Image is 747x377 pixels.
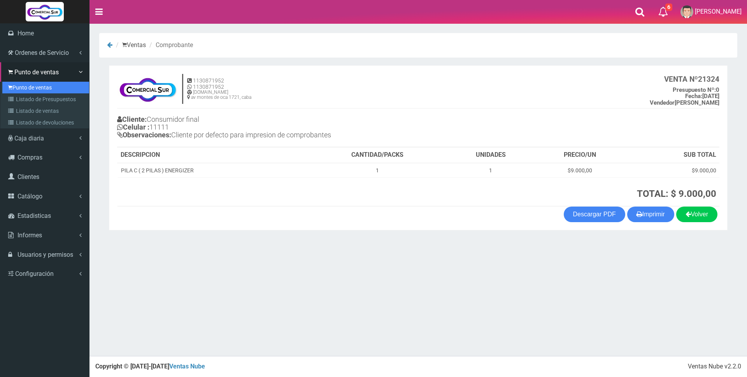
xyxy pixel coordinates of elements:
span: Usuarios y permisos [18,251,73,258]
th: PRECIO/UN [534,147,626,163]
td: 1 [447,163,534,178]
a: Volver [676,207,717,222]
h4: Consumidor final 11111 Cliente por defecto para impresion de comprobantes [117,114,418,142]
b: Observaciones: [117,131,171,139]
li: Ventas [114,41,146,50]
li: Comprobante [147,41,193,50]
div: Ventas Nube v2.2.0 [688,362,741,371]
strong: VENTA Nº [664,75,698,84]
th: SUB TOTAL [626,147,720,163]
h6: [DOMAIN_NAME] av montes de oca 1721, caba [187,90,251,100]
th: UNIDADES [447,147,534,163]
th: DESCRIPCION [117,147,308,163]
a: Listado de devoluciones [2,117,89,128]
strong: TOTAL: $ 9.000,00 [637,188,716,199]
img: User Image [680,5,693,18]
td: 1 [308,163,447,178]
span: Compras [18,154,42,161]
a: Listado de ventas [2,105,89,117]
a: Descargar PDF [564,207,625,222]
span: 6 [665,4,672,11]
span: Configuración [15,270,54,277]
b: Celular : [117,123,149,131]
img: Logo grande [26,2,64,21]
strong: Copyright © [DATE]-[DATE] [95,363,205,370]
b: Cliente: [117,115,147,123]
td: PILA C ( 2 PILAS ) ENERGIZER [117,163,308,178]
span: Catálogo [18,193,42,200]
span: Estadisticas [18,212,51,219]
a: Listado de Presupuestos [2,93,89,105]
span: Ordenes de Servicio [15,49,69,56]
button: Imprimir [627,207,674,222]
strong: Vendedor [650,99,675,106]
b: [PERSON_NAME] [650,99,719,106]
b: [DATE] [685,93,719,100]
span: Caja diaria [14,135,44,142]
a: Punto de ventas [2,82,89,93]
td: $9.000,00 [626,163,720,178]
h5: 1130871952 1130871952 [187,78,251,90]
span: Informes [18,231,42,239]
b: 21324 [664,75,719,84]
strong: Presupuesto Nº: [673,86,716,93]
a: Ventas Nube [169,363,205,370]
span: Home [18,30,34,37]
b: 0 [673,86,719,93]
span: [PERSON_NAME] [695,8,742,15]
img: f695dc5f3a855ddc19300c990e0c55a2.jpg [117,74,178,105]
td: $9.000,00 [534,163,626,178]
span: Punto de ventas [14,68,59,76]
span: Clientes [18,173,39,181]
strong: Fecha: [685,93,702,100]
th: CANTIDAD/PACKS [308,147,447,163]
